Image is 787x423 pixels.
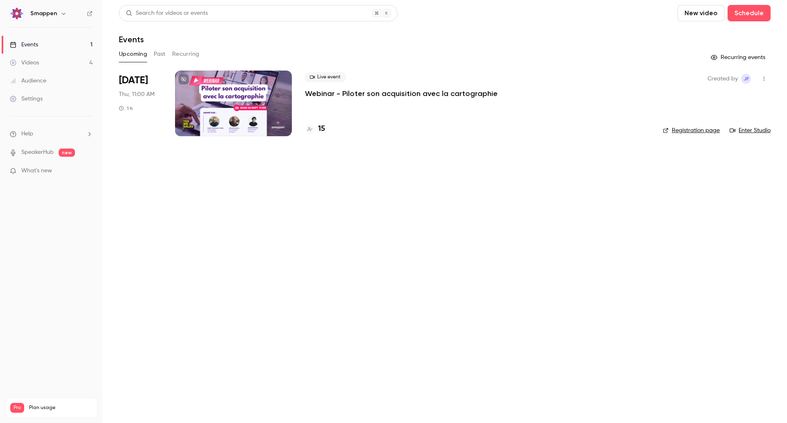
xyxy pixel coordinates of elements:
[30,9,57,18] h6: Smappen
[119,90,155,98] span: Thu, 11:00 AM
[707,74,738,84] span: Created by
[318,123,325,135] h4: 15
[59,149,75,157] span: new
[730,126,771,135] a: Enter Studio
[10,403,24,413] span: Pro
[83,167,93,175] iframe: Noticeable Trigger
[154,48,166,61] button: Past
[126,9,208,18] div: Search for videos or events
[10,77,46,85] div: Audience
[678,5,724,21] button: New video
[29,405,92,411] span: Plan usage
[119,48,147,61] button: Upcoming
[10,41,38,49] div: Events
[10,7,23,20] img: Smappen
[21,130,33,138] span: Help
[744,74,749,84] span: JF
[305,72,346,82] span: Live event
[119,71,162,136] div: Sep 25 Thu, 11:00 AM (Europe/Paris)
[172,48,200,61] button: Recurring
[10,95,43,103] div: Settings
[119,34,144,44] h1: Events
[119,74,148,87] span: [DATE]
[741,74,751,84] span: Julie FAVRE
[305,89,498,98] a: Webinar - Piloter son acquisition avec la cartographie
[663,126,720,135] a: Registration page
[707,51,771,64] button: Recurring events
[21,148,54,157] a: SpeakerHub
[10,59,39,67] div: Videos
[21,167,52,175] span: What's new
[305,123,325,135] a: 15
[728,5,771,21] button: Schedule
[10,130,93,138] li: help-dropdown-opener
[119,105,133,112] div: 1 h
